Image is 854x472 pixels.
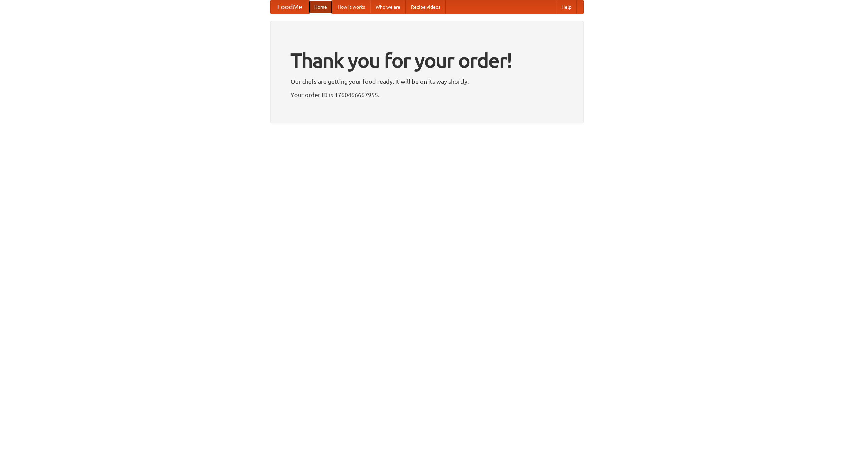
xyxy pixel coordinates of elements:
[370,0,406,14] a: Who we are
[271,0,309,14] a: FoodMe
[332,0,370,14] a: How it works
[291,76,563,86] p: Our chefs are getting your food ready. It will be on its way shortly.
[291,44,563,76] h1: Thank you for your order!
[309,0,332,14] a: Home
[291,90,563,100] p: Your order ID is 1760466667955.
[556,0,577,14] a: Help
[406,0,446,14] a: Recipe videos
